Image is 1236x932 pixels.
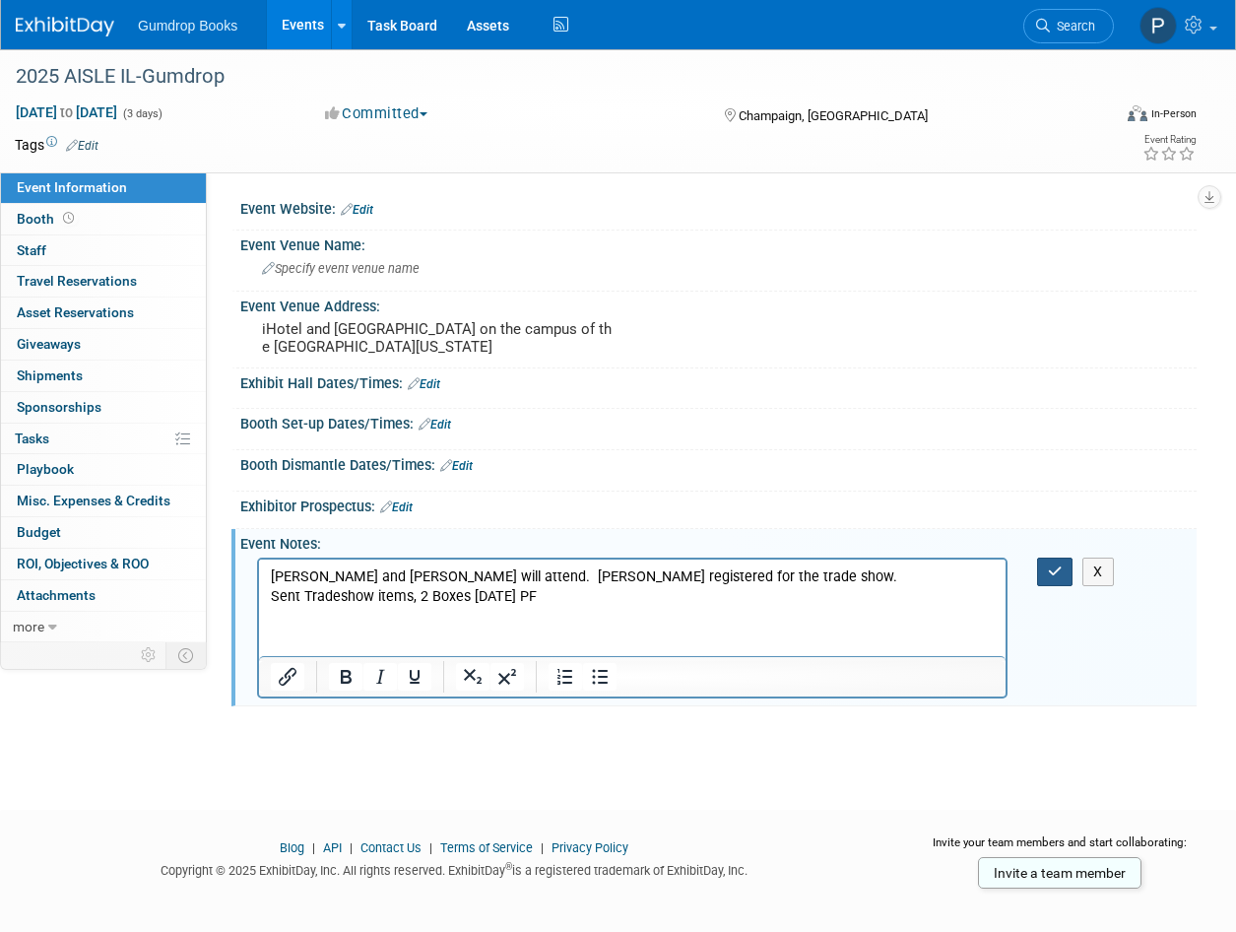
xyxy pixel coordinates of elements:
a: ROI, Objectives & ROO [1,549,206,579]
div: Event Notes: [240,529,1197,554]
a: Asset Reservations [1,298,206,328]
a: Attachments [1,580,206,611]
span: | [307,840,320,855]
span: Tasks [15,431,49,446]
span: Giveaways [17,336,81,352]
a: Edit [440,459,473,473]
td: Personalize Event Tab Strip [132,642,166,668]
span: Shipments [17,367,83,383]
span: Champaign, [GEOGRAPHIC_DATA] [739,108,928,123]
iframe: Rich Text Area [259,560,1006,656]
td: Tags [15,135,98,155]
span: (3 days) [121,107,163,120]
span: | [345,840,358,855]
img: Format-Inperson.png [1128,105,1147,121]
button: Insert/edit link [271,663,304,691]
span: Search [1050,19,1095,33]
a: Terms of Service [440,840,533,855]
a: Contact Us [360,840,422,855]
sup: ® [505,861,512,872]
button: Italic [363,663,397,691]
span: to [57,104,76,120]
span: Gumdrop Books [138,18,237,33]
div: Booth Set-up Dates/Times: [240,409,1197,434]
div: Copyright © 2025 ExhibitDay, Inc. All rights reserved. ExhibitDay is a registered trademark of Ex... [15,857,894,880]
div: Event Venue Name: [240,231,1197,255]
td: Toggle Event Tabs [166,642,207,668]
span: Booth not reserved yet [59,211,78,226]
span: more [13,619,44,634]
pre: iHotel and [GEOGRAPHIC_DATA] on the campus of the [GEOGRAPHIC_DATA][US_STATE] [262,320,618,356]
button: Superscript [490,663,524,691]
a: Sponsorships [1,392,206,423]
a: Edit [380,500,413,514]
a: Giveaways [1,329,206,360]
span: Asset Reservations [17,304,134,320]
div: Event Format [1024,102,1197,132]
div: Event Rating [1142,135,1196,145]
a: Edit [419,418,451,432]
button: Committed [318,103,435,124]
span: | [424,840,437,855]
a: Invite a team member [978,857,1141,889]
div: Invite your team members and start collaborating: [924,834,1198,864]
a: Search [1023,9,1114,43]
button: Subscript [456,663,489,691]
button: Bullet list [583,663,617,691]
a: Tasks [1,424,206,454]
div: Exhibitor Prospectus: [240,492,1197,517]
a: Staff [1,235,206,266]
a: API [323,840,342,855]
span: Staff [17,242,46,258]
span: Misc. Expenses & Credits [17,493,170,508]
a: Edit [66,139,98,153]
a: Booth [1,204,206,234]
a: Misc. Expenses & Credits [1,486,206,516]
img: Pam Fitzgerald [1139,7,1177,44]
button: Bold [329,663,362,691]
a: Playbook [1,454,206,485]
div: Booth Dismantle Dates/Times: [240,450,1197,476]
span: Booth [17,211,78,227]
span: Travel Reservations [17,273,137,289]
a: Shipments [1,361,206,391]
button: Numbered list [549,663,582,691]
a: Privacy Policy [552,840,628,855]
span: Specify event venue name [262,261,420,276]
div: 2025 AISLE IL-Gumdrop [9,59,1096,95]
a: Edit [408,377,440,391]
img: ExhibitDay [16,17,114,36]
a: Blog [280,840,304,855]
span: Event Information [17,179,127,195]
a: Budget [1,517,206,548]
span: Attachments [17,587,96,603]
div: In-Person [1150,106,1197,121]
a: Travel Reservations [1,266,206,297]
span: Sponsorships [17,399,101,415]
div: Exhibit Hall Dates/Times: [240,368,1197,394]
a: more [1,612,206,642]
button: X [1082,558,1114,586]
span: [DATE] [DATE] [15,103,118,121]
a: Event Information [1,172,206,203]
span: | [536,840,549,855]
a: Edit [341,203,373,217]
div: Event Venue Address: [240,292,1197,316]
span: Playbook [17,461,74,477]
span: Budget [17,524,61,540]
button: Underline [398,663,431,691]
span: ROI, Objectives & ROO [17,556,149,571]
div: Event Website: [240,194,1197,220]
